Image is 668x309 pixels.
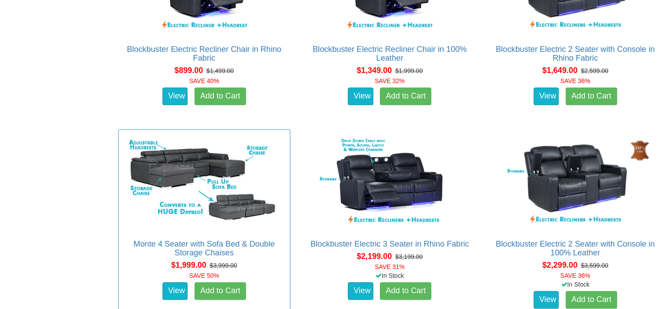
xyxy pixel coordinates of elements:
del: $1,499.00 [206,67,234,74]
font: SAVE 50% [189,272,219,279]
a: View [348,282,373,300]
a: Add to Cart [380,282,431,300]
img: Blockbuster Electric 2 Seater with Console in 100% Leather [496,134,654,231]
a: View [348,87,373,105]
del: $1,999.00 [395,67,422,74]
a: View [534,291,559,309]
a: Blockbuster Electric 2 Seater with Console in 100% Leather [496,240,655,257]
a: Add to Cart [566,291,617,309]
font: SAVE 32% [375,77,404,84]
a: Add to Cart [380,87,431,105]
del: $2,599.00 [581,67,608,74]
a: Blockbuster Electric 3 Seater in Rhino Fabric [311,240,469,248]
del: $3,999.00 [210,262,237,269]
a: Blockbuster Electric Recliner Chair in 100% Leather [313,45,467,62]
a: Add to Cart [566,87,617,105]
font: SAVE 40% [189,77,219,84]
a: Blockbuster Electric Recliner Chair in Rhino Fabric [127,45,282,62]
span: $1,349.00 [357,66,392,75]
del: $3,599.00 [581,262,608,269]
span: $899.00 [174,66,203,75]
span: $2,299.00 [542,261,578,269]
div: In Stock [487,280,664,289]
a: Monte 4 Seater with Sofa Bed & Double Storage Chaises [134,240,275,257]
span: $2,199.00 [357,252,392,261]
img: Blockbuster Electric 3 Seater in Rhino Fabric [311,134,469,231]
div: In Stock [302,271,478,280]
a: View [534,87,559,105]
a: View [162,87,188,105]
font: SAVE 36% [560,77,590,84]
a: Blockbuster Electric 2 Seater with Console in Rhino Fabric [496,45,655,62]
del: $3,199.00 [395,253,422,260]
font: SAVE 36% [560,272,590,279]
a: Add to Cart [195,87,246,105]
a: Add to Cart [195,282,246,300]
font: SAVE 31% [375,263,404,270]
span: $1,649.00 [542,66,578,75]
a: View [162,282,188,300]
img: Monte 4 Seater with Sofa Bed & Double Storage Chaises [125,134,283,231]
span: $1,999.00 [171,261,206,269]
